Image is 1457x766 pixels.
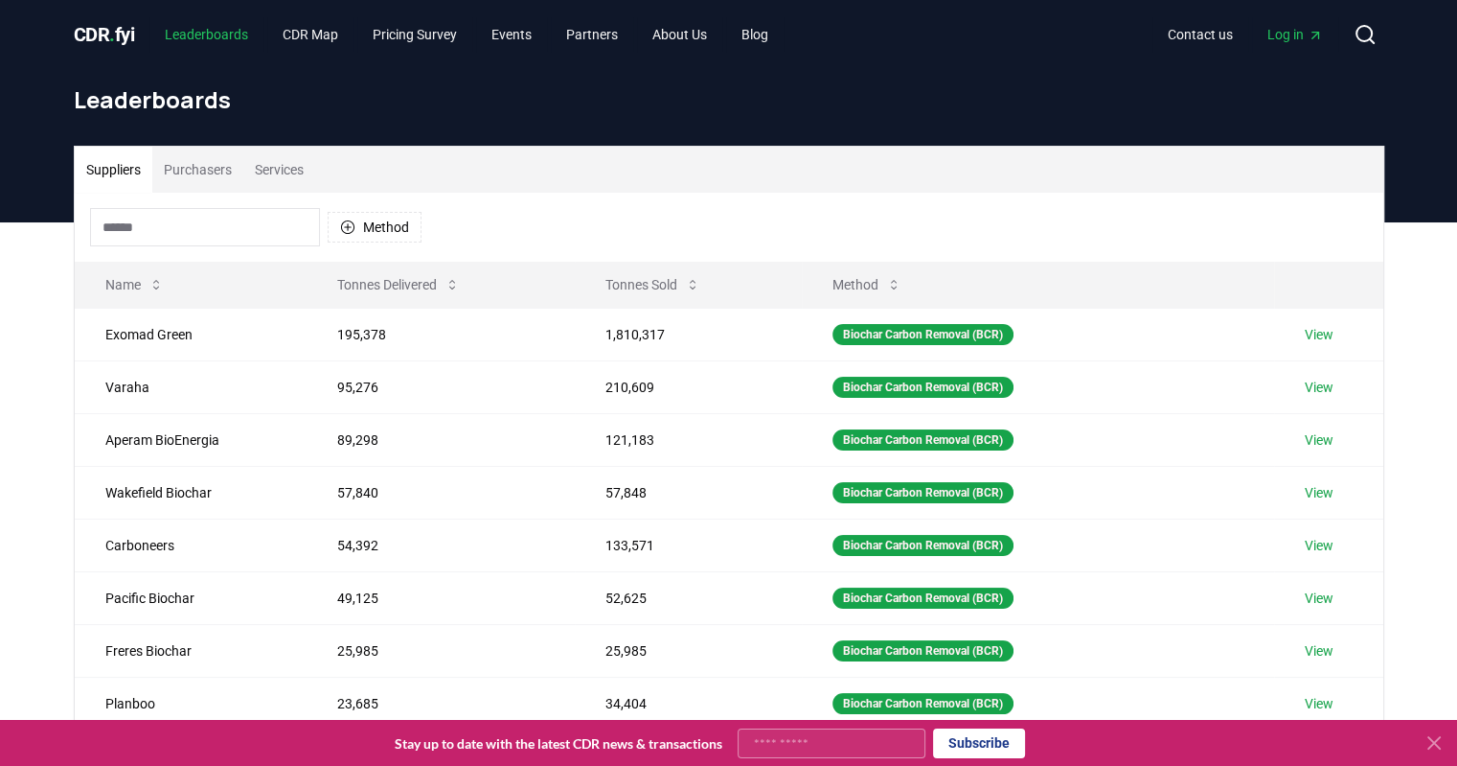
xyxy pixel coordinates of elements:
[75,308,307,360] td: Exomad Green
[1305,589,1333,608] a: View
[832,324,1013,345] div: Biochar Carbon Removal (BCR)
[832,588,1013,609] div: Biochar Carbon Removal (BCR)
[575,571,802,624] td: 52,625
[307,624,574,677] td: 25,985
[832,377,1013,398] div: Biochar Carbon Removal (BCR)
[152,147,243,193] button: Purchasers
[1152,17,1248,52] a: Contact us
[75,147,152,193] button: Suppliers
[307,466,574,519] td: 57,840
[726,17,784,52] a: Blog
[109,23,115,46] span: .
[1252,17,1338,52] a: Log in
[575,413,802,466] td: 121,183
[75,466,307,519] td: Wakefield Biochar
[243,147,315,193] button: Services
[267,17,353,52] a: CDR Map
[1152,17,1338,52] nav: Main
[1305,641,1333,661] a: View
[307,360,574,413] td: 95,276
[307,413,574,466] td: 89,298
[75,519,307,571] td: Carboneers
[149,17,263,52] a: Leaderboards
[575,360,802,413] td: 210,609
[575,466,802,519] td: 57,848
[1305,325,1333,344] a: View
[307,571,574,624] td: 49,125
[575,677,802,730] td: 34,404
[307,677,574,730] td: 23,685
[90,266,179,304] button: Name
[328,212,421,243] button: Method
[1305,483,1333,502] a: View
[75,677,307,730] td: Planboo
[575,308,802,360] td: 1,810,317
[75,360,307,413] td: Varaha
[74,21,135,48] a: CDR.fyi
[1305,430,1333,450] a: View
[551,17,633,52] a: Partners
[832,535,1013,556] div: Biochar Carbon Removal (BCR)
[1305,378,1333,397] a: View
[75,413,307,466] td: Aperam BioEnergia
[74,23,135,46] span: CDR fyi
[832,429,1013,451] div: Biochar Carbon Removal (BCR)
[74,84,1384,115] h1: Leaderboards
[1305,536,1333,555] a: View
[832,482,1013,503] div: Biochar Carbon Removal (BCR)
[637,17,722,52] a: About Us
[832,693,1013,714] div: Biochar Carbon Removal (BCR)
[575,519,802,571] td: 133,571
[476,17,547,52] a: Events
[832,640,1013,662] div: Biochar Carbon Removal (BCR)
[575,624,802,677] td: 25,985
[322,266,475,304] button: Tonnes Delivered
[75,624,307,677] td: Freres Biochar
[817,266,917,304] button: Method
[1305,694,1333,713] a: View
[307,519,574,571] td: 54,392
[75,571,307,624] td: Pacific Biochar
[149,17,784,52] nav: Main
[590,266,716,304] button: Tonnes Sold
[307,308,574,360] td: 195,378
[357,17,472,52] a: Pricing Survey
[1267,25,1323,44] span: Log in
